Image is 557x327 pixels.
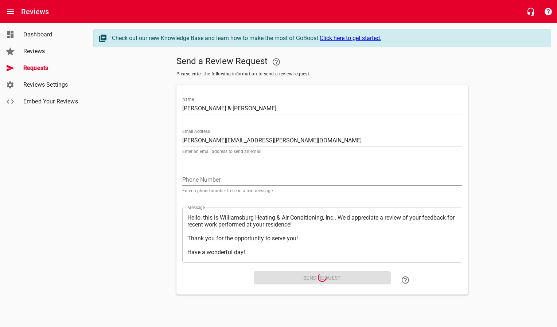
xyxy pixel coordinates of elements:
[21,6,49,17] h6: Reviews
[23,47,79,56] span: Reviews
[397,271,414,289] a: Learn how to "Send a Review Request"
[176,71,468,78] span: Please enter the following information to send a review request.
[176,53,468,71] h5: Send a Review Request
[182,97,194,102] label: Name
[182,129,210,134] label: Email Address
[23,97,79,106] span: Embed Your Reviews
[320,35,381,42] a: Click here to get started.
[182,149,462,154] p: Enter an email address to send an email.
[187,214,457,256] textarea: Hello, this is Williamsburg Heating & Air Conditioning, Inc.. We'd appreciate a review of your fe...
[268,53,285,71] a: Your Google or Facebook account must be connected to "Send a Review Request"
[23,80,79,89] span: Reviews Settings
[540,3,557,20] button: Support Portal
[2,3,19,20] button: Open drawer
[182,189,462,193] p: Enter a phone number to send a text message.
[23,64,79,72] span: Requests
[23,30,79,39] span: Dashboard
[522,3,540,20] button: Live Chat
[112,34,544,43] div: Check out our new Knowledge Base and learn how to make the most of GoBoost.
